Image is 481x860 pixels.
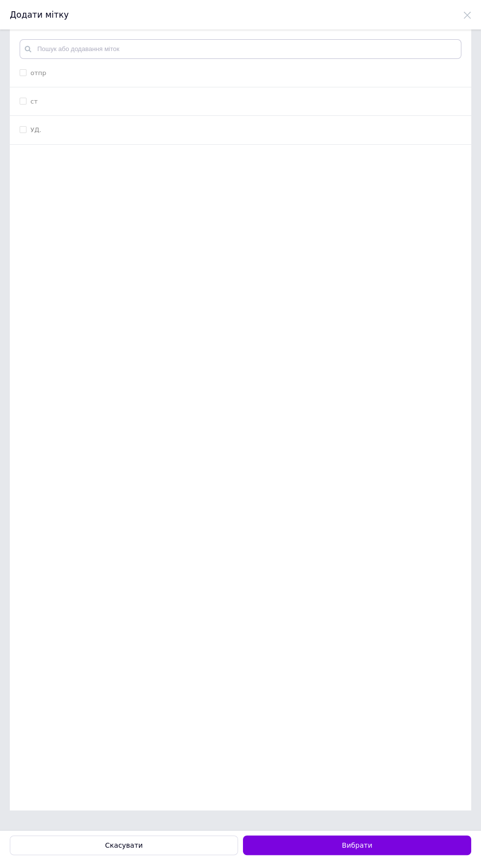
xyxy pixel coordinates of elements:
[10,10,69,20] span: Додати мітку
[20,39,461,59] input: Пошук або додавання міток
[10,835,238,855] button: Скасувати
[30,126,41,134] label: УД.
[30,69,46,77] label: отпр
[30,98,38,105] label: ст
[243,835,471,855] button: Вибрати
